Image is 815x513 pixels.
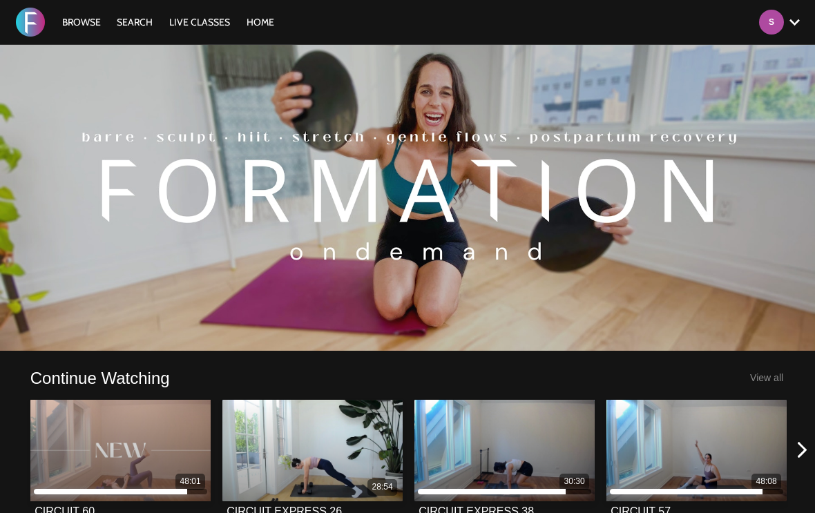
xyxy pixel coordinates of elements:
[180,476,201,487] div: 48:01
[30,367,170,389] a: Continue Watching
[55,16,108,28] a: Browse
[750,372,783,383] a: View all
[162,16,237,28] a: LIVE CLASSES
[240,16,281,28] a: HOME
[564,476,585,487] div: 30:30
[16,8,45,37] img: FORMATION
[55,15,282,29] nav: Primary
[372,481,393,493] div: 28:54
[756,476,777,487] div: 48:08
[110,16,160,28] a: Search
